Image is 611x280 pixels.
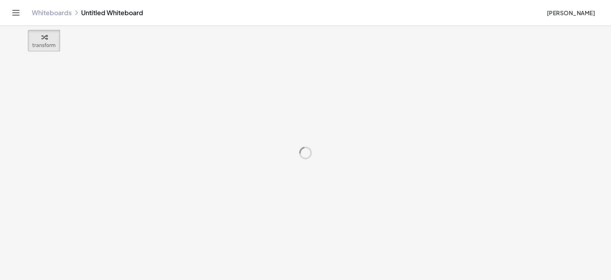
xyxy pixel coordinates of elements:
[540,6,601,20] button: [PERSON_NAME]
[10,6,22,19] button: Toggle navigation
[28,30,60,51] button: transform
[547,9,595,16] span: [PERSON_NAME]
[32,43,56,48] span: transform
[32,9,72,17] a: Whiteboards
